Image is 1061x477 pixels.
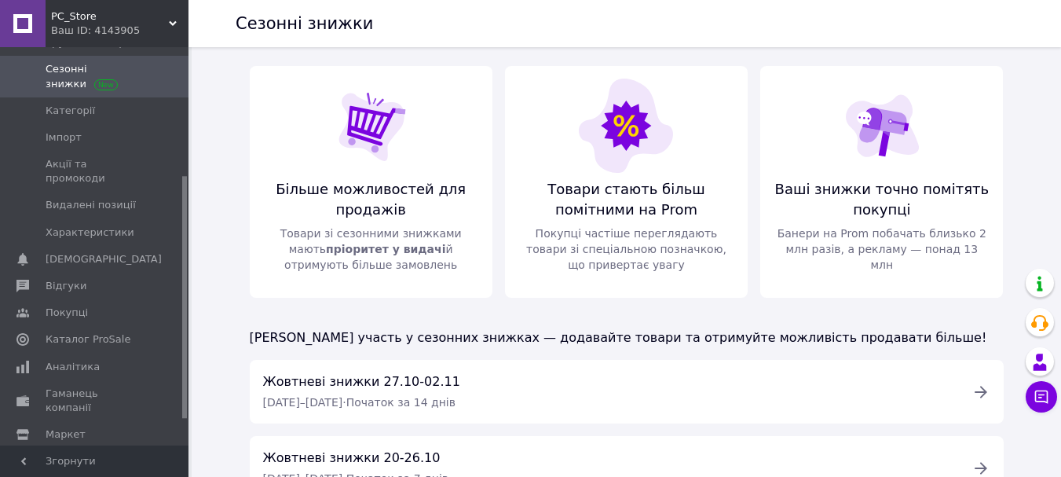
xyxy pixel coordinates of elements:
[773,179,990,219] span: Ваші знижки точно помітять покупці
[263,396,343,409] span: [DATE] – [DATE]
[342,396,455,409] span: · Початок за 14 днів
[46,104,95,118] span: Категорії
[262,226,480,273] span: Товари зі сезонними знижками мають й отримують більше замовлень
[262,179,480,219] span: Більше можливостей для продажів
[46,427,86,442] span: Маркет
[518,226,735,273] span: Покупці частіше переглядають товари зі спеціальною позначкою, що привертає увагу
[263,374,460,389] span: Жовтневі знижки 27.10-02.11
[46,306,88,320] span: Покупці
[46,226,134,240] span: Характеристики
[46,279,86,293] span: Відгуки
[263,450,441,465] span: Жовтневі знижки 20-26.10
[773,226,990,273] span: Банери на Prom побачать близько 2 млн разів, а рекламу — понад 13 млн
[236,14,373,33] h1: Сезонні знижки
[326,243,445,255] span: пріоритет у видачі
[46,157,145,185] span: Акції та промокоди
[46,252,162,266] span: [DEMOGRAPHIC_DATA]
[518,179,735,219] span: Товари стають більш помітними на Prom
[46,130,82,145] span: Імпорт
[1026,381,1057,413] button: Чат з покупцем
[46,198,136,212] span: Видалені позиції
[46,360,100,374] span: Аналітика
[51,24,188,38] div: Ваш ID: 4143905
[250,360,1004,424] a: Жовтневі знижки 27.10-02.11[DATE]–[DATE]·Початок за 14 днів
[51,9,169,24] span: PC_Store
[46,387,145,415] span: Гаманець компанії
[46,332,130,347] span: Каталог ProSale
[250,330,987,345] span: [PERSON_NAME] участь у сезонних знижках — додавайте товари та отримуйте можливість продавати більше!
[46,62,145,90] span: Сезонні знижки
